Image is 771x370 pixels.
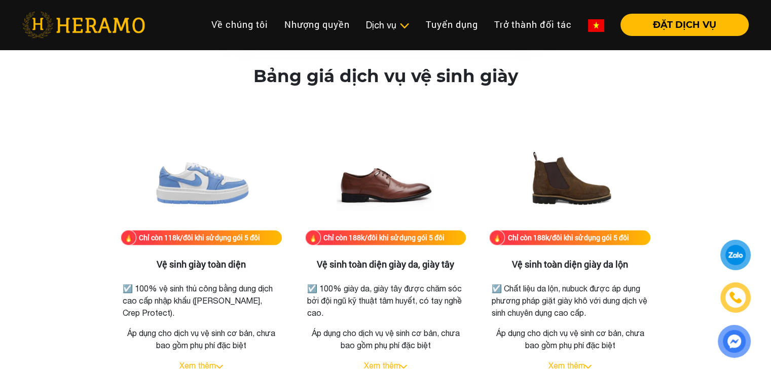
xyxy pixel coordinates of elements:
[722,284,749,311] a: phone-icon
[216,364,223,368] img: arrow_down.svg
[366,18,410,32] div: Dịch vụ
[584,364,592,368] img: arrow_down.svg
[253,66,518,87] h2: Bảng giá dịch vụ vệ sinh giày
[730,292,742,303] img: phone-icon
[121,327,282,351] p: Áp dụng cho dịch vụ vệ sinh cơ bản, chưa bao gồm phụ phí đặc biệt
[489,259,650,270] h3: Vệ sinh toàn diện giày da lộn
[151,129,252,230] img: Vệ sinh giày toàn diện
[307,282,464,319] p: ☑️ 100% giày da, giày tây được chăm sóc bởi đội ngũ kỹ thuật tâm huyết, có tay nghề cao.
[121,230,136,245] img: fire.png
[612,20,749,29] a: ĐẶT DỊCH VỤ
[400,364,407,368] img: arrow_down.svg
[620,14,749,36] button: ĐẶT DỊCH VỤ
[121,259,282,270] h3: Vệ sinh giày toàn diện
[489,230,505,245] img: fire.png
[489,327,650,351] p: Áp dụng cho dịch vụ vệ sinh cơ bản, chưa bao gồm phụ phí đặc biệt
[335,129,436,230] img: Vệ sinh toàn diện giày da, giày tây
[491,282,648,319] p: ☑️ Chất liệu da lộn, nubuck được áp dụng phương pháp giặt giày khô với dung dịch vệ sinh chuyên d...
[323,232,445,243] div: Chỉ còn 188k/đôi khi sử dụng gói 5 đôi
[399,21,410,31] img: subToggleIcon
[305,327,466,351] p: Áp dụng cho dịch vụ vệ sinh cơ bản, chưa bao gồm phụ phí đặc biệt
[418,14,486,35] a: Tuyển dụng
[305,230,321,245] img: fire.png
[519,129,620,230] img: Vệ sinh toàn diện giày da lộn
[179,361,216,370] a: Xem thêm
[123,282,280,319] p: ☑️ 100% vệ sinh thủ công bằng dung dịch cao cấp nhập khẩu ([PERSON_NAME], Crep Protect).
[22,12,145,38] img: heramo-logo.png
[548,361,584,370] a: Xem thêm
[139,232,260,243] div: Chỉ còn 118k/đôi khi sử dụng gói 5 đôi
[203,14,276,35] a: Về chúng tôi
[305,259,466,270] h3: Vệ sinh toàn diện giày da, giày tây
[276,14,358,35] a: Nhượng quyền
[588,19,604,32] img: vn-flag.png
[363,361,400,370] a: Xem thêm
[486,14,580,35] a: Trở thành đối tác
[507,232,629,243] div: Chỉ còn 188k/đôi khi sử dụng gói 5 đôi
